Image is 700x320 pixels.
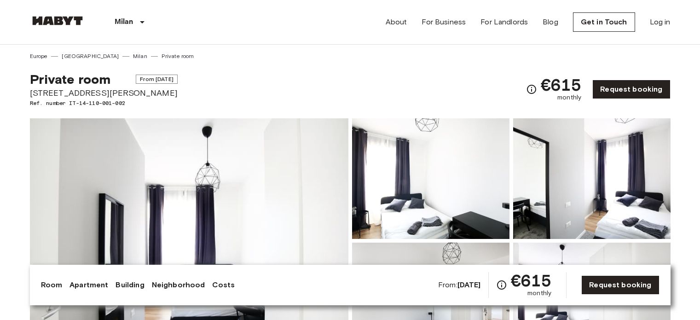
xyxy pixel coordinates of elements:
span: €615 [541,76,582,93]
a: Milan [133,52,147,60]
span: From: [438,280,481,290]
a: Costs [212,279,235,291]
a: Building [116,279,144,291]
span: monthly [527,289,551,298]
a: Request booking [581,275,659,295]
span: Private room [30,71,111,87]
img: Habyt [30,16,85,25]
a: Room [41,279,63,291]
a: Get in Touch [573,12,635,32]
a: Neighborhood [152,279,205,291]
p: Milan [115,17,133,28]
span: From [DATE] [136,75,178,84]
b: [DATE] [457,280,481,289]
svg: Check cost overview for full price breakdown. Please note that discounts apply to new joiners onl... [526,84,537,95]
a: Request booking [592,80,670,99]
a: About [386,17,407,28]
a: Private room [162,52,194,60]
a: For Landlords [480,17,528,28]
a: Blog [543,17,558,28]
span: [STREET_ADDRESS][PERSON_NAME] [30,87,178,99]
a: [GEOGRAPHIC_DATA] [62,52,119,60]
img: Picture of unit IT-14-110-001-002 [352,118,509,239]
a: For Business [422,17,466,28]
a: Europe [30,52,48,60]
span: Ref. number IT-14-110-001-002 [30,99,178,107]
img: Picture of unit IT-14-110-001-002 [513,118,671,239]
span: €615 [511,272,552,289]
a: Apartment [69,279,108,291]
a: Log in [650,17,671,28]
span: monthly [557,93,581,102]
svg: Check cost overview for full price breakdown. Please note that discounts apply to new joiners onl... [496,279,507,291]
